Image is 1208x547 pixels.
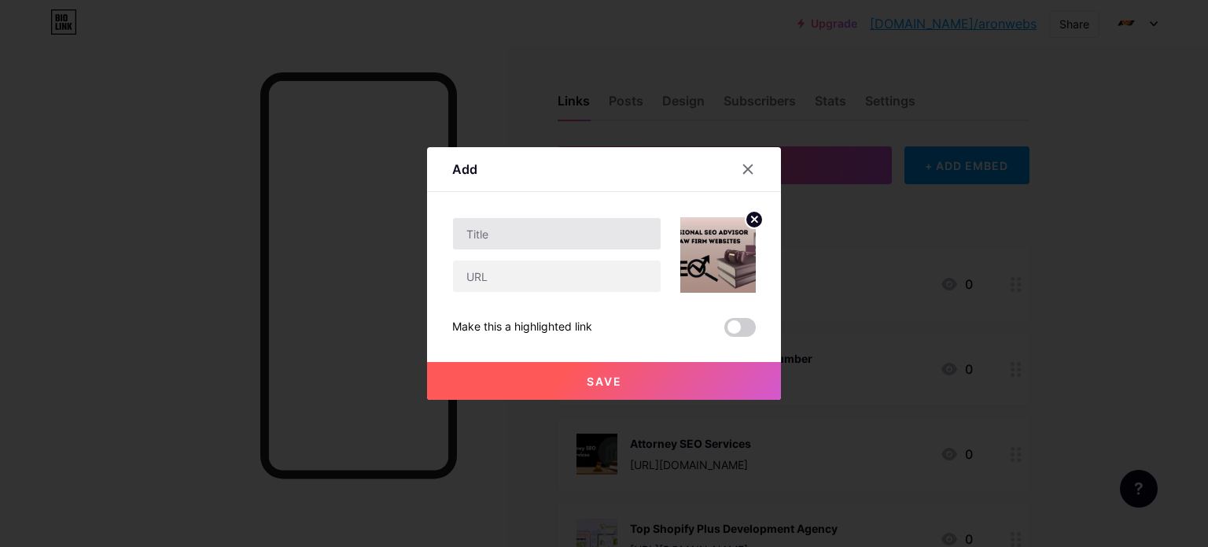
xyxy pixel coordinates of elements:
[453,218,661,249] input: Title
[452,318,592,337] div: Make this a highlighted link
[587,375,622,388] span: Save
[453,261,661,292] input: URL
[427,362,781,400] button: Save
[680,217,756,293] img: link_thumbnail
[452,160,477,179] div: Add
